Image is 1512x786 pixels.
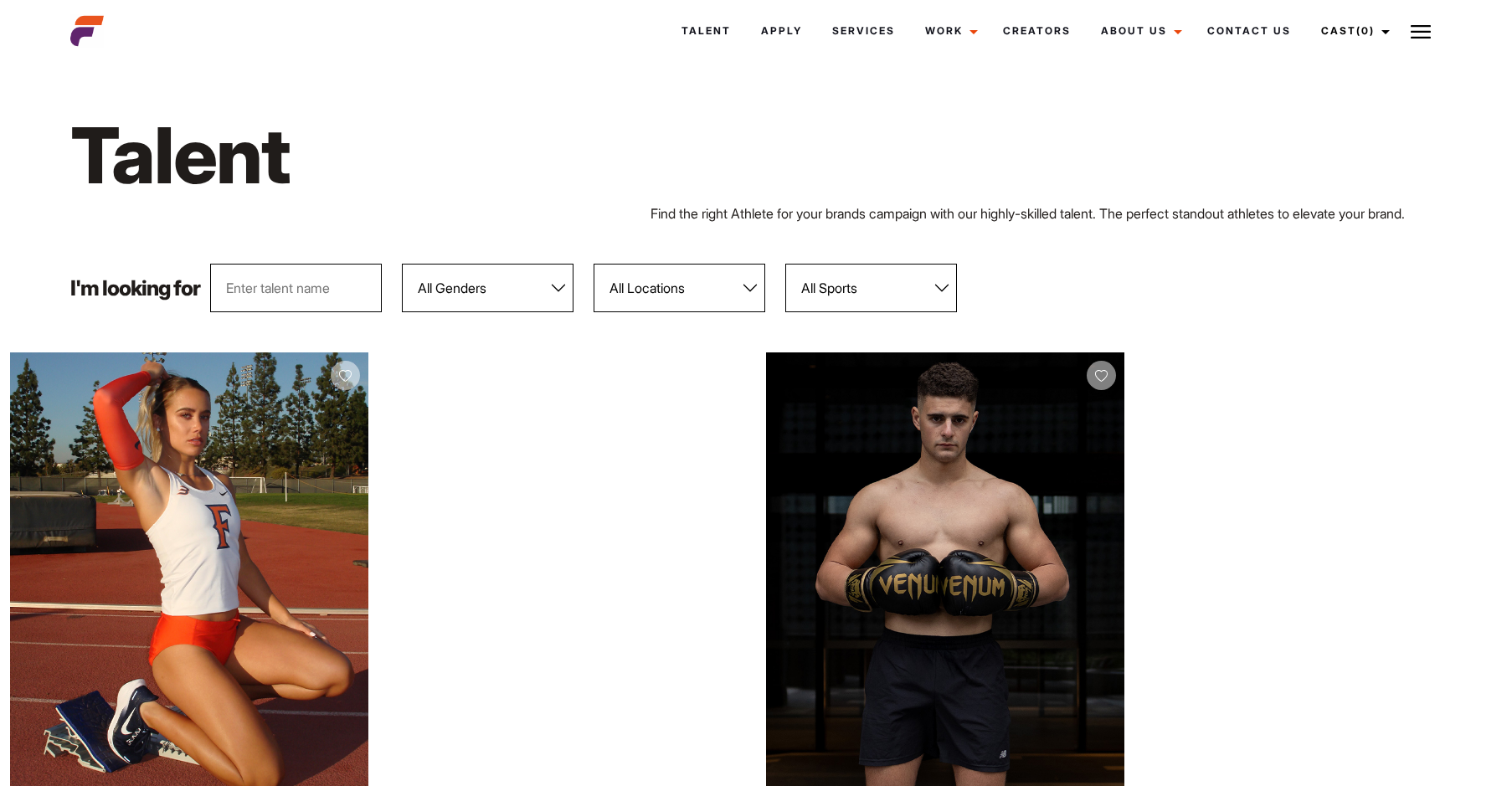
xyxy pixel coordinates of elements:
a: Talent [666,8,746,54]
img: Burger icon [1411,22,1431,42]
a: Contact Us [1192,8,1306,54]
a: Services [817,8,910,54]
span: (0) [1356,24,1375,37]
p: I'm looking for [70,278,200,299]
a: Apply [746,8,817,54]
img: cropped-aefm-brand-fav-22-square.png [70,14,104,48]
a: Creators [988,8,1086,54]
p: Find the right Athlete for your brands campaign with our highly-skilled talent. The perfect stand... [651,203,1442,223]
a: Cast(0) [1306,8,1400,54]
input: Enter talent name [210,264,382,312]
h1: Talent [70,107,861,203]
a: Work [910,8,988,54]
a: About Us [1086,8,1192,54]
